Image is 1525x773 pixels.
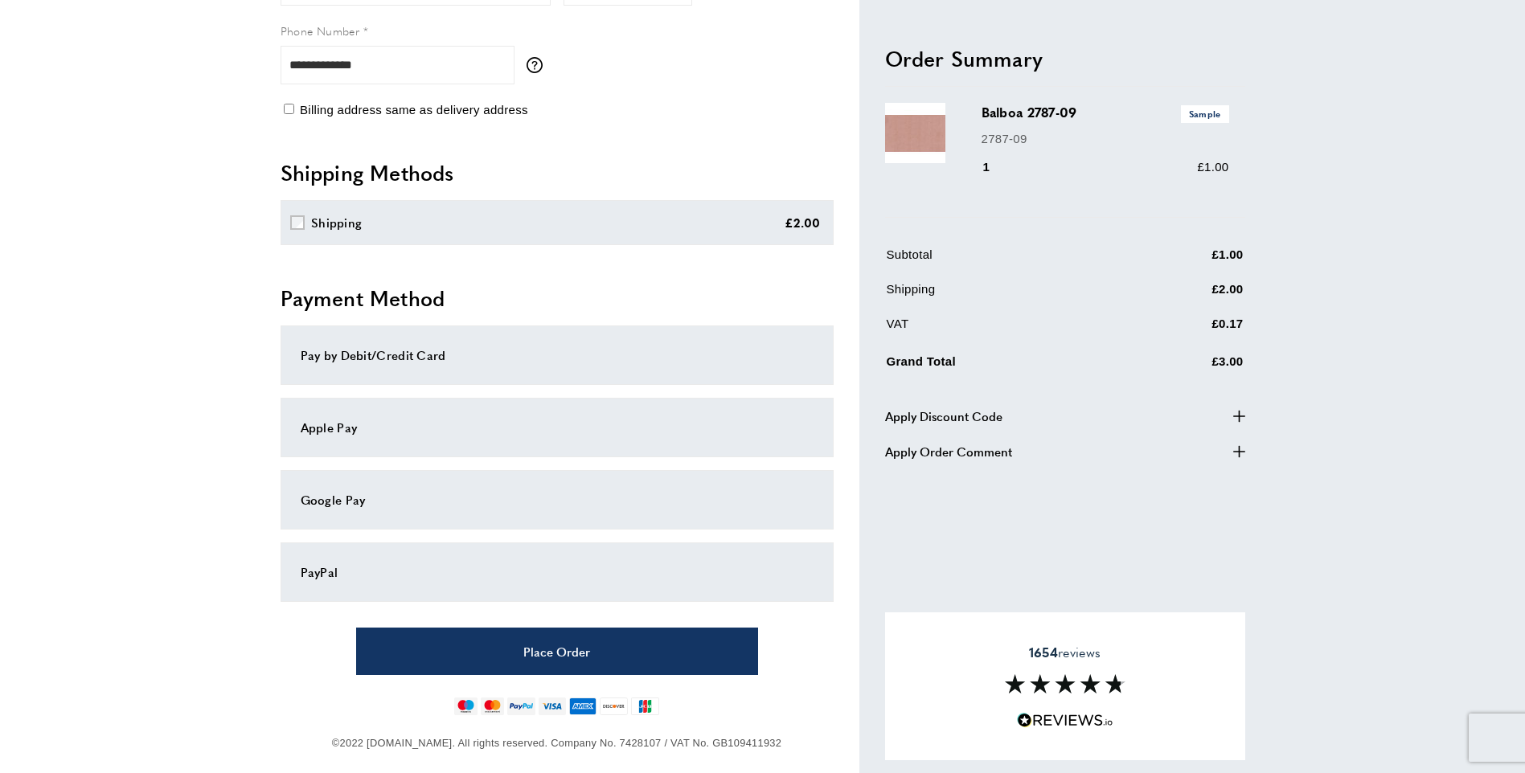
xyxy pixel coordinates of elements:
[284,104,294,114] input: Billing address same as delivery address
[887,349,1131,383] td: Grand Total
[300,103,528,117] span: Billing address same as delivery address
[885,441,1012,460] span: Apply Order Comment
[1133,280,1244,311] td: £2.00
[1017,713,1113,728] img: Reviews.io 5 stars
[982,157,1013,177] div: 1
[527,57,551,73] button: More information
[539,697,565,715] img: visa
[1133,245,1244,276] td: £1.00
[600,697,628,715] img: discover
[1029,643,1058,661] strong: 1654
[885,103,945,163] img: Balboa 2787-09
[332,737,781,749] span: ©2022 [DOMAIN_NAME]. All rights reserved. Company No. 7428107 / VAT No. GB109411932
[1181,105,1229,122] span: Sample
[281,22,360,39] span: Phone Number
[887,245,1131,276] td: Subtotal
[569,697,597,715] img: american-express
[1005,674,1125,693] img: Reviews section
[885,406,1002,425] span: Apply Discount Code
[454,697,478,715] img: maestro
[982,103,1229,122] h3: Balboa 2787-09
[507,697,535,715] img: paypal
[356,628,758,675] button: Place Order
[885,43,1245,72] h2: Order Summary
[785,213,821,232] div: £2.00
[1133,314,1244,346] td: £0.17
[1197,160,1228,174] span: £1.00
[982,129,1229,148] p: 2787-09
[301,490,814,509] div: Google Pay
[1133,349,1244,383] td: £3.00
[311,213,362,232] div: Shipping
[481,697,504,715] img: mastercard
[887,280,1131,311] td: Shipping
[1029,644,1101,661] span: reviews
[281,284,834,313] h2: Payment Method
[301,562,814,582] div: PayPal
[301,346,814,365] div: Pay by Debit/Credit Card
[281,158,834,187] h2: Shipping Methods
[631,697,659,715] img: jcb
[301,418,814,437] div: Apple Pay
[887,314,1131,346] td: VAT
